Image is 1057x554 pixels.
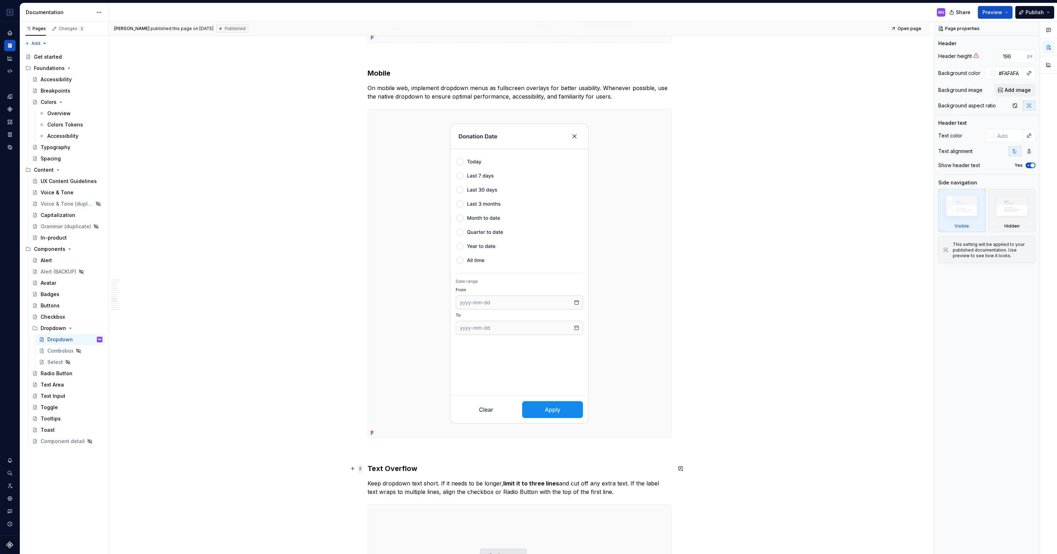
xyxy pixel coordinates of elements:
a: Capitalization [29,210,105,221]
button: Notifications [4,455,16,466]
div: Components [34,246,65,253]
div: Text Input [41,393,65,400]
a: Voice & Tone (duplicate) [29,198,105,210]
h3: Mobile [368,68,671,78]
div: Buttons [41,302,60,309]
div: Content [34,166,54,173]
button: Preview [978,6,1012,19]
div: Spacing [41,155,61,162]
div: Foundations [34,65,65,72]
div: Header text [938,119,967,126]
div: Accessibility [47,132,78,140]
div: Page tree [23,51,105,447]
a: Colors [29,96,105,108]
h3: Text Overflow [368,464,671,473]
a: In-product [29,232,105,243]
div: published this page on [DATE] [151,26,213,31]
div: Alert (BACKUP) [41,268,76,275]
a: Component detail [29,436,105,447]
span: Open page [898,26,921,31]
button: Share [946,6,975,19]
div: Header [938,40,956,47]
div: MV [938,10,944,15]
a: Colors Tokens [36,119,105,130]
div: Radio Button [41,370,72,377]
a: Toggle [29,402,105,413]
div: Text Area [41,381,64,388]
img: 2d080487-0f23-4c7b-ba9e-e7dfda285a0f.png [368,110,671,438]
span: Preview [982,9,1002,16]
div: Colors Tokens [47,121,83,128]
div: MV [98,336,102,343]
span: 2 [79,26,84,31]
div: Accessibility [41,76,72,83]
span: Published [225,26,246,31]
a: Design tokens [4,91,16,102]
div: Pages [25,26,46,31]
button: Add image [994,84,1035,96]
div: Breakpoints [41,87,70,94]
a: Accessibility [36,130,105,142]
div: Header height [938,53,972,60]
strong: limit it to three lines [503,480,559,487]
a: Tooltips [29,413,105,424]
svg: Supernova Logo [6,541,13,548]
button: Contact support [4,506,16,517]
p: px [1027,53,1033,59]
div: Visible [955,223,969,229]
div: Grammar (duplicate) [41,223,91,230]
div: Typography [41,144,70,151]
div: Documentation [26,9,93,16]
a: Breakpoints [29,85,105,96]
div: Changes [59,26,84,31]
a: Avatar [29,277,105,289]
a: Components [4,104,16,115]
div: Side navigation [938,179,977,186]
input: Auto [996,67,1023,79]
a: Documentation [4,40,16,51]
div: Content [23,164,105,176]
div: Settings [4,493,16,504]
a: Accessibility [29,74,105,85]
a: Select [36,356,105,368]
div: Get started [34,53,62,60]
a: Typography [29,142,105,153]
a: Alert (BACKUP) [29,266,105,277]
div: Hidden [988,189,1036,232]
p: Keep dropdown text short. If it needs to be longer, and cut off any extra text. If the label text... [368,479,671,496]
a: Data sources [4,142,16,153]
a: Checkbox [29,311,105,323]
a: Assets [4,116,16,128]
div: Overview [47,110,71,117]
a: Text Area [29,379,105,390]
div: Background aspect ratio [938,102,996,109]
a: Open page [889,24,924,34]
div: Select [47,359,63,366]
a: Voice & Tone [29,187,105,198]
a: Home [4,27,16,39]
a: Buttons [29,300,105,311]
label: Yes [1015,163,1023,168]
div: Toast [41,426,55,434]
div: Capitalization [41,212,75,219]
span: Publish [1026,9,1044,16]
span: Share [956,9,970,16]
button: Add [23,39,49,48]
div: Colors [41,99,57,106]
div: Search ⌘K [4,467,16,479]
div: Badges [41,291,59,298]
div: Hidden [1004,223,1020,229]
div: This setting will be applied to your published documentation. Use preview to see how it looks. [953,242,1031,259]
a: Storybook stories [4,129,16,140]
div: Voice & Tone [41,189,74,196]
div: Dropdown [29,323,105,334]
div: Invite team [4,480,16,491]
div: Voice & Tone (duplicate) [41,200,93,207]
a: Analytics [4,53,16,64]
